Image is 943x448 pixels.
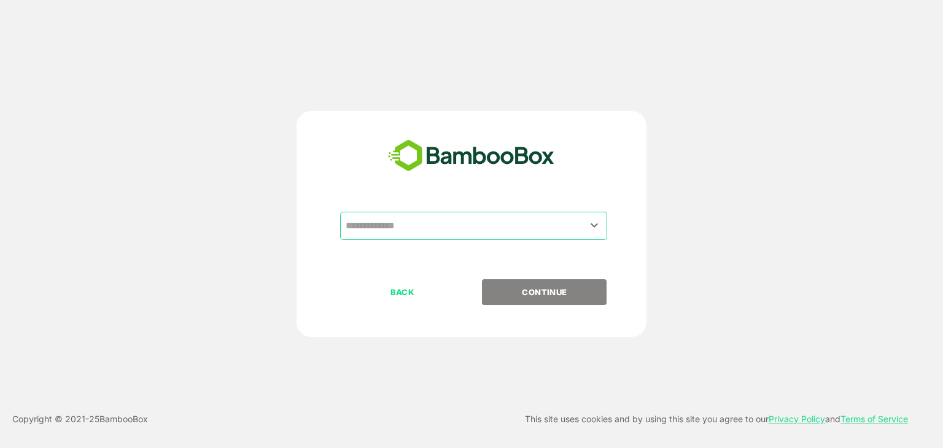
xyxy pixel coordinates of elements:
button: Open [586,217,603,234]
p: Copyright © 2021- 25 BambooBox [12,412,148,427]
a: Privacy Policy [769,414,825,424]
button: CONTINUE [482,279,607,305]
p: BACK [341,285,464,299]
p: This site uses cookies and by using this site you agree to our and [525,412,908,427]
img: bamboobox [381,136,561,176]
button: BACK [340,279,465,305]
a: Terms of Service [840,414,908,424]
p: CONTINUE [483,285,606,299]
